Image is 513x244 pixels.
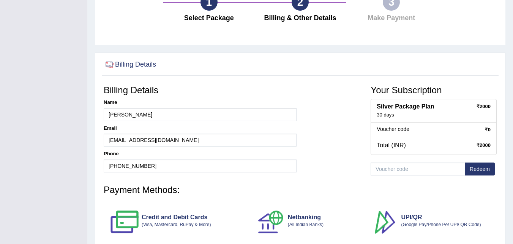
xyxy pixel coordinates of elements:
strong: 2000 [480,104,491,109]
label: Phone [104,150,119,157]
h2: Billing Details [104,59,156,70]
div: ₹ [477,103,491,110]
h4: Select Package [167,14,251,22]
h3: Your Subscription [371,85,497,95]
h4: UPI/QR [367,206,493,227]
h5: Voucher code [377,126,491,132]
b: Silver Package Plan [377,103,434,110]
strong: 2000 [480,142,491,148]
div: ₹ [477,142,491,149]
div: 30 days [377,112,491,118]
h4: Netbanking [254,206,367,227]
h4: Make Payment [350,14,433,22]
h4: Total (INR) [377,142,491,149]
strong: 0 [488,127,491,132]
input: Voucher code [371,163,465,175]
label: Name [104,99,117,106]
h3: Payment Methods: [104,185,497,195]
label: Email [104,125,117,132]
button: Redeem [465,163,495,175]
small: (Google Pay/Phone Pe/ UPI/ QR Code) [401,222,481,227]
small: (Visa, Mastercard, RuPay & More) [142,222,211,227]
small: (All Indian Banks) [288,222,324,227]
h4: Credit and Debit Cards [107,206,254,227]
div: –₹ [482,126,491,133]
h4: Billing & Other Details [258,14,342,22]
h3: Billing Details [104,85,297,95]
